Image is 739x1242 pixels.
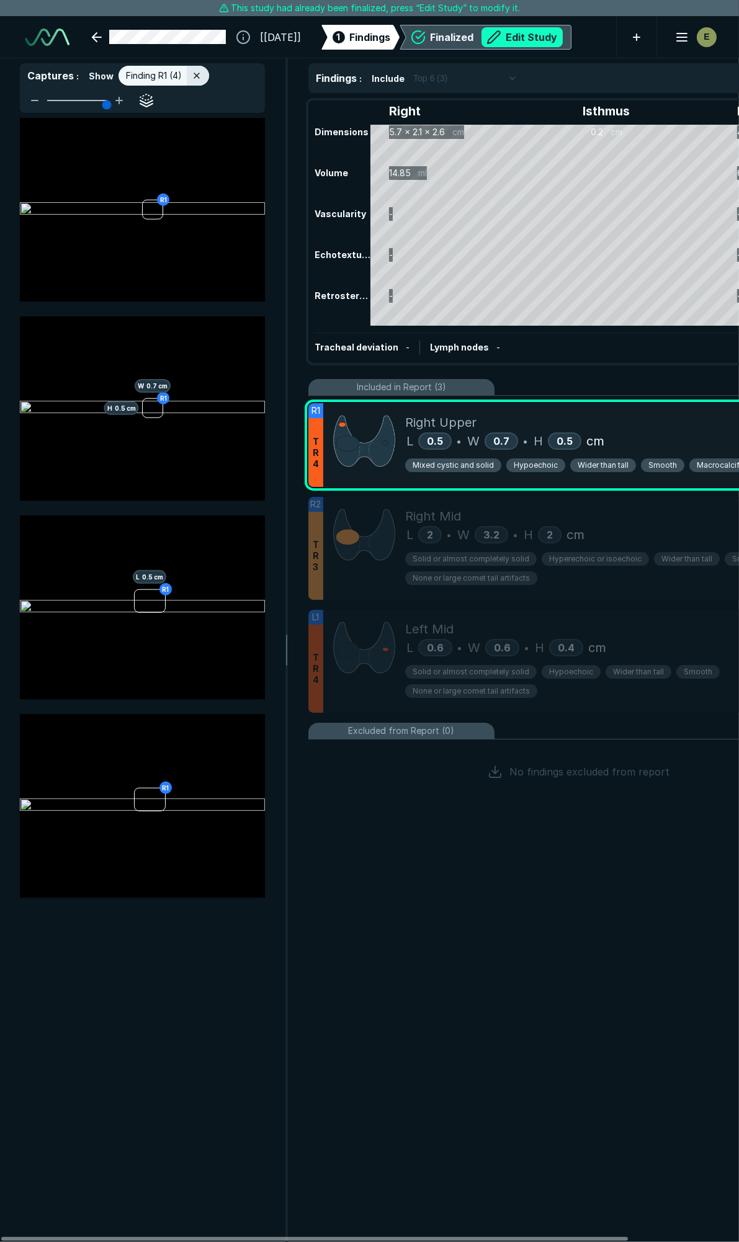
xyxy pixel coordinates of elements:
[549,666,593,677] span: Hypoechoic
[549,553,642,565] span: Hyperechoic or isoechoic
[313,436,319,470] span: T R 4
[261,30,302,45] span: [[DATE]]
[313,652,319,686] span: T R 4
[333,620,395,675] img: NKwd3QAAAAZJREFUAwADj4vvpnwmVAAAAABJRU5ErkJggg==
[315,342,398,352] span: Tracheal deviation
[313,610,320,624] span: L1
[333,413,395,468] img: 9IyJi0AAAABklEQVQDAOeBh+9ZSpI9AAAAAElFTkSuQmCC
[588,638,606,657] span: cm
[457,640,462,655] span: •
[313,539,319,573] span: T R 3
[534,432,543,450] span: H
[427,435,443,447] span: 0.5
[667,25,719,50] button: avatar-name
[20,24,74,51] a: See-Mode Logo
[427,641,444,654] span: 0.6
[76,71,79,81] span: :
[513,527,517,542] span: •
[493,435,509,447] span: 0.7
[547,529,553,541] span: 2
[413,686,530,697] span: None or large comet tail artifacts
[648,460,677,471] span: Smooth
[524,640,529,655] span: •
[349,724,455,738] span: Excluded from Report (0)
[400,25,571,50] div: FinalizedEdit Study
[357,380,446,394] span: Included in Report (3)
[481,27,563,47] button: Edit Study
[586,432,604,450] span: cm
[20,401,265,416] img: 7991e13a-04f6-4751-9d4f-8387dbb4ddca
[431,27,563,47] div: Finalized
[25,29,69,46] img: See-Mode Logo
[684,666,712,677] span: Smooth
[406,342,410,352] span: -
[126,69,182,83] span: Finding R1 (4)
[468,638,480,657] span: W
[27,69,74,82] span: Captures
[613,666,664,677] span: Wider than tall
[467,432,480,450] span: W
[316,72,357,84] span: Findings
[557,435,573,447] span: 0.5
[405,413,477,432] span: Right Upper
[524,525,533,544] span: H
[514,460,558,471] span: Hypoechoic
[483,529,499,541] span: 3.2
[558,641,575,654] span: 0.4
[406,432,413,450] span: L
[405,620,454,638] span: Left Mid
[350,30,391,45] span: Findings
[661,553,712,565] span: Wider than tall
[311,498,321,511] span: R2
[413,666,529,677] span: Solid or almost completely solid
[359,73,362,84] span: :
[523,434,527,449] span: •
[427,529,433,541] span: 2
[20,798,265,813] img: 6614c2ce-baa4-4634-86ce-fcc82591ac63
[457,434,461,449] span: •
[405,507,461,525] span: Right Mid
[406,525,413,544] span: L
[494,641,511,654] span: 0.6
[457,525,470,544] span: W
[413,460,494,471] span: Mixed cystic and solid
[372,72,405,85] span: Include
[567,525,584,544] span: cm
[578,460,629,471] span: Wider than tall
[89,69,114,83] span: Show
[413,573,530,584] span: None or large comet tail artifacts
[496,342,500,352] span: -
[510,764,670,779] span: No findings excluded from report
[413,71,447,85] span: Top 6 (3)
[333,507,395,562] img: DUhEEAAAAASUVORK5CYII=
[20,202,265,217] img: c307fc86-2814-4880-8551-e7dbb9b691a8
[20,600,265,615] img: 2b641bdf-8aad-4263-8056-0030592517b2
[311,404,320,418] span: R1
[413,553,529,565] span: Solid or almost completely solid
[697,27,717,47] div: avatar-name
[430,342,489,352] span: Lymph nodes
[704,30,709,43] span: E
[406,638,413,657] span: L
[447,527,451,542] span: •
[321,25,400,50] div: 1Findings
[535,638,544,657] span: H
[337,30,341,43] span: 1
[231,1,521,15] span: This study had already been finalized, press “Edit Study” to modify it.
